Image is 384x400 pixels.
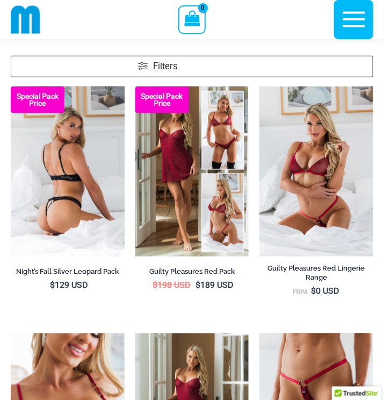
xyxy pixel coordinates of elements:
span: Filters [153,60,177,74]
a: Guilty Pleasures Red Pack [135,267,249,280]
img: Guilty Pleasures Red 1045 Bra 689 Micro 05 [259,86,373,257]
h2: Guilty Pleasures Red Pack [135,267,249,276]
b: Special Pack Price [135,93,189,107]
h2: Night’s Fall Silver Leopard Pack [11,267,125,276]
span: $ [153,280,157,290]
span: $ [50,280,55,290]
a: Filters [11,56,373,78]
span: $ [195,280,200,290]
img: Guilty Pleasures Red Collection Pack F [135,86,249,257]
a: Guilty Pleasures Red Lingerie Range [259,264,373,286]
a: Guilty Pleasures Red Collection Pack F Guilty Pleasures Red Collection Pack BGuilty Pleasures Red... [135,86,249,257]
span: $ [311,286,316,296]
img: cropped mm emblem [11,5,40,34]
span: From: [293,289,309,295]
a: Night’s Fall Silver Leopard Pack [11,267,125,280]
h2: Guilty Pleasures Red Lingerie Range [259,264,373,282]
bdi: 189 USD [195,280,234,290]
bdi: 129 USD [50,280,88,290]
a: Nights Fall Silver Leopard 1036 Bra 6046 Thong 09v2 Nights Fall Silver Leopard 1036 Bra 6046 Thon... [11,86,125,257]
bdi: 0 USD [311,286,340,296]
a: Guilty Pleasures Red 1045 Bra 689 Micro 05Guilty Pleasures Red 1045 Bra 689 Micro 06Guilty Pleasu... [259,86,373,257]
img: Nights Fall Silver Leopard 1036 Bra 6046 Thong 11 [11,86,125,257]
b: Special Pack Price [11,93,64,107]
bdi: 198 USD [153,280,191,290]
a: View Shopping Cart, empty [178,5,206,33]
